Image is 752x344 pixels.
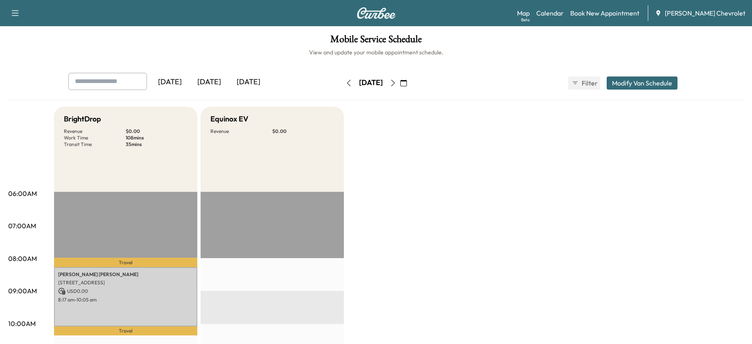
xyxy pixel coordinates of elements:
h5: BrightDrop [64,113,101,125]
p: Travel [54,258,197,267]
p: 07:00AM [8,221,36,231]
p: 108 mins [126,135,187,141]
a: Book New Appointment [570,8,639,18]
a: Calendar [536,8,564,18]
p: 8:17 am - 10:05 am [58,297,193,303]
span: [PERSON_NAME] Chevrolet [665,8,745,18]
p: Revenue [210,128,272,135]
div: [DATE] [150,73,190,92]
p: 35 mins [126,141,187,148]
p: [STREET_ADDRESS] [58,279,193,286]
img: Curbee Logo [357,7,396,19]
h1: Mobile Service Schedule [8,34,744,48]
p: Travel [54,326,197,335]
p: $ 0.00 [126,128,187,135]
a: MapBeta [517,8,530,18]
p: 08:00AM [8,254,37,263]
div: [DATE] [359,78,383,88]
button: Filter [568,76,600,90]
div: [DATE] [229,73,268,92]
div: Beta [521,17,530,23]
p: Transit Time [64,141,126,148]
p: 06:00AM [8,189,37,198]
p: 10:00AM [8,319,36,328]
p: [PERSON_NAME] [PERSON_NAME] [58,271,193,278]
h5: Equinox EV [210,113,248,125]
p: $ 0.00 [272,128,334,135]
p: USD 0.00 [58,288,193,295]
div: [DATE] [190,73,229,92]
p: Revenue [64,128,126,135]
button: Modify Van Schedule [607,76,677,90]
p: 09:00AM [8,286,37,296]
p: Work Time [64,135,126,141]
h6: View and update your mobile appointment schedule. [8,48,744,56]
span: Filter [582,78,596,88]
